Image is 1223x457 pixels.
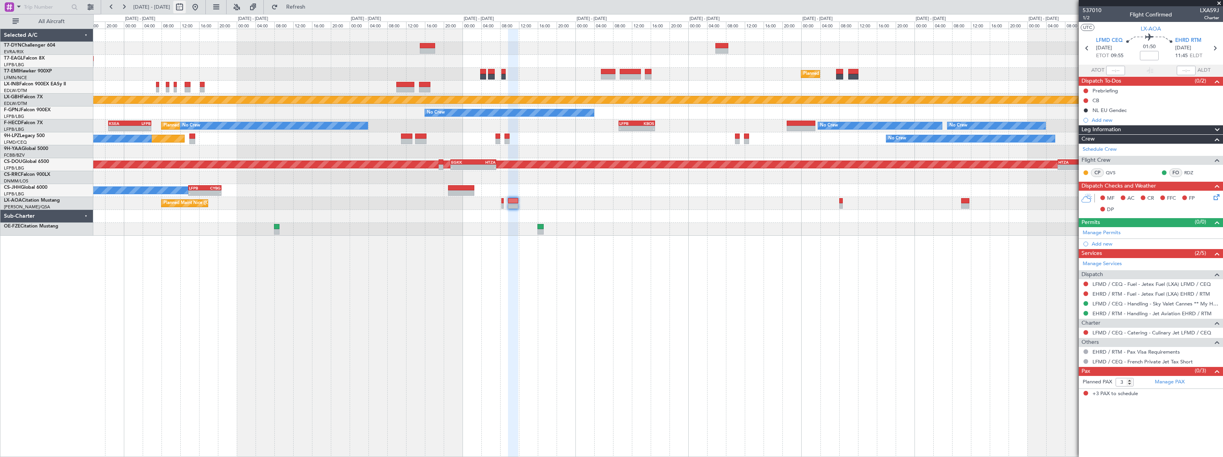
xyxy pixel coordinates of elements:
div: 16:00 [764,22,782,29]
div: - [189,191,205,195]
a: Manage PAX [1155,378,1185,386]
div: [DATE] - [DATE] [1029,16,1059,22]
span: (0/2) [1195,77,1206,85]
a: [PERSON_NAME]/QSA [4,204,50,210]
a: EDLW/DTM [4,88,27,94]
span: 11:45 [1175,52,1188,60]
div: 12:00 [519,22,538,29]
span: 9H-LPZ [4,134,20,138]
span: Leg Information [1081,125,1121,134]
span: CR [1147,195,1154,202]
span: [DATE] - [DATE] [133,4,170,11]
div: 04:00 [933,22,952,29]
span: LX-AOA [4,198,22,203]
a: LFPB/LBG [4,62,24,68]
div: No Crew [949,120,967,132]
span: (0/3) [1195,367,1206,375]
div: 08:00 [500,22,519,29]
div: Add new [1092,117,1219,123]
div: Planned Maint [GEOGRAPHIC_DATA] [803,68,878,80]
span: T7-DYN [4,43,22,48]
div: 08:00 [839,22,858,29]
a: EHRD / RTM - Pax Visa Requirements [1092,349,1180,355]
span: Pax [1081,367,1090,376]
span: Dispatch [1081,270,1103,279]
a: 9H-YAAGlobal 5000 [4,146,48,151]
div: 20:00 [896,22,915,29]
a: CS-DOUGlobal 6500 [4,159,49,164]
div: 20:00 [670,22,688,29]
a: CS-JHHGlobal 6000 [4,185,47,190]
a: LFMN/NCE [4,75,27,81]
div: - [619,126,637,131]
div: 08:00 [952,22,971,29]
div: Flight Confirmed [1130,11,1172,19]
div: [DATE] - [DATE] [577,16,607,22]
div: - [109,126,130,131]
a: EHRD / RTM - Fuel - Jetex Fuel (LXA) EHRD / RTM [1092,291,1210,297]
div: - [451,165,473,170]
a: LFMD / CEQ - French Private Jet Tax Short [1092,358,1193,365]
div: [DATE] - [DATE] [351,16,381,22]
div: 20:00 [105,22,124,29]
div: 04:00 [481,22,500,29]
div: 16:00 [312,22,331,29]
a: Schedule Crew [1083,146,1117,154]
div: 16:00 [538,22,557,29]
span: All Aircraft [20,19,83,24]
div: 04:00 [707,22,726,29]
span: (2/5) [1195,249,1206,257]
span: ETOT [1096,52,1109,60]
div: No Crew [182,120,200,132]
div: - [1058,165,1080,170]
a: EVRA/RIX [4,49,24,55]
a: LFPB/LBG [4,191,24,197]
a: 9H-LPZLegacy 500 [4,134,45,138]
div: HTZA [473,160,495,164]
span: OE-FZE [4,224,20,229]
div: - [473,165,495,170]
div: 08:00 [726,22,745,29]
input: Trip Number [24,1,69,13]
a: T7-EMIHawker 900XP [4,69,52,74]
div: 12:00 [745,22,764,29]
div: 12:00 [180,22,199,29]
span: F-HECD [4,121,21,125]
div: 04:00 [256,22,274,29]
div: 20:00 [444,22,463,29]
a: EHRD / RTM - Handling - Jet Aviation EHRD / RTM [1092,310,1212,317]
div: CP [1091,168,1104,177]
div: 08:00 [274,22,293,29]
div: LFPB [189,186,205,190]
a: DNMM/LOS [4,178,28,184]
div: [DATE] - [DATE] [802,16,833,22]
a: T7-DYNChallenger 604 [4,43,55,48]
div: Planned Maint [GEOGRAPHIC_DATA] ([GEOGRAPHIC_DATA]) [163,120,287,132]
a: F-HECDFalcon 7X [4,121,43,125]
div: [DATE] - [DATE] [125,16,155,22]
a: LFMD / CEQ - Handling - Sky Valet Cannes ** My Handling**LFMD / CEQ [1092,300,1219,307]
label: Planned PAX [1083,378,1112,386]
a: LX-AOACitation Mustang [4,198,60,203]
div: - [637,126,654,131]
div: 12:00 [293,22,312,29]
div: 08:00 [613,22,632,29]
span: (0/0) [1195,218,1206,226]
div: 16:00 [651,22,670,29]
div: LFPB [619,121,637,126]
span: Services [1081,249,1102,258]
div: [DATE] - [DATE] [690,16,720,22]
div: 04:00 [1046,22,1065,29]
input: --:-- [1106,66,1125,75]
span: LX-AOA [1141,25,1161,33]
span: +3 PAX to schedule [1092,390,1138,398]
span: FFC [1167,195,1176,202]
div: 12:00 [858,22,877,29]
div: 00:00 [688,22,707,29]
a: LFPB/LBG [4,126,24,132]
a: FCBB/BZV [4,152,25,158]
div: Add new [1092,240,1219,247]
div: [DATE] - [DATE] [238,16,268,22]
div: - [205,191,221,195]
span: Charter [1081,319,1100,328]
